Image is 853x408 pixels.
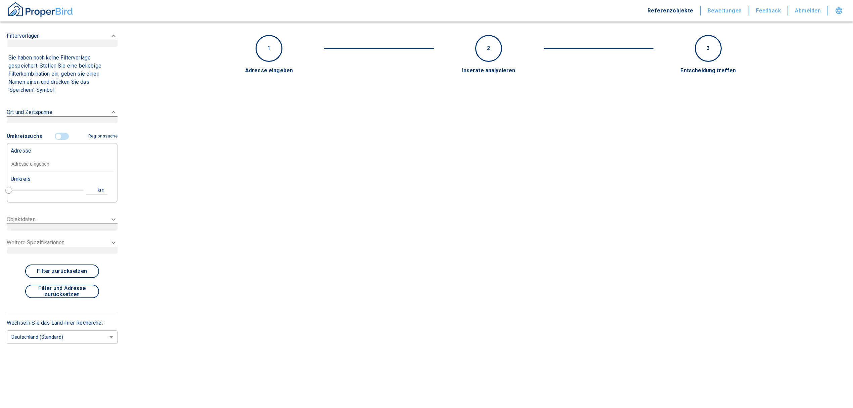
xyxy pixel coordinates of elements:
p: 3 [707,44,710,52]
p: Objektdaten [7,215,36,223]
input: Adresse eingeben [11,157,114,172]
div: Deutschland (Standard) [7,328,118,346]
div: Adresse eingeben [187,67,352,75]
div: km [99,186,105,194]
p: Adresse [11,147,31,155]
div: Entscheidung treffen [626,67,791,75]
button: Filter zurücksetzen [25,264,99,278]
img: ProperBird Logo and Home Button [7,1,74,18]
p: Weitere Spezifikationen [7,239,64,247]
p: 2 [487,44,490,52]
div: Inserate analysieren [406,67,571,75]
button: Umkreissuche [7,132,43,140]
p: Sie haben noch keine Filtervorlage gespeichert. Stellen Sie eine beliebige Filterkombination ein,... [8,54,116,94]
div: Ort und Zeitspanne [7,101,118,130]
div: Filtervorlagen [7,25,118,54]
p: Umkreis [11,175,31,183]
button: ProperBird Logo and Home Button [7,1,74,21]
button: Abmelden [788,6,828,15]
div: Filtervorlagen [7,130,118,206]
p: Wechseln Sie das Land ihrer Recherche: [7,319,118,327]
p: 1 [267,44,270,52]
div: Objektdaten [7,211,118,235]
button: Referenzobjekte [641,6,701,15]
div: Filtervorlagen [7,54,118,96]
button: Bewertungen [701,6,749,15]
p: Ort und Zeitspanne [7,108,52,116]
button: Filter und Adresse zurücksetzen [25,285,99,298]
button: Regionssuche [88,132,118,140]
div: Weitere Spezifikationen [7,235,118,258]
button: km [86,185,107,195]
button: Feedback [749,6,789,15]
p: Filtervorlagen [7,32,40,40]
